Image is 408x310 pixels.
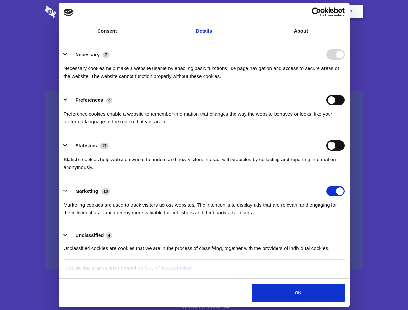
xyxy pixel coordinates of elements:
span: 17 [100,143,109,149]
a: About [253,22,350,40]
div: Unclassified cookies are cookies that we are in the process of classifying, together with the pro... [64,240,345,252]
a: Pricing [190,2,218,22]
div: Statistic cookies help website owners to understand how visitors interact with websites by collec... [64,151,345,171]
h1: Eliminate Slack Data Loss. [45,29,363,52]
div: Preference cookies enable a website to remember information that changes the way the website beha... [64,105,345,126]
div: Cookie declaration last updated on [DATE] by [60,264,348,277]
a: Wistia video thumbnail [45,91,363,270]
button: Unclassified (4) [64,232,116,240]
img: logo-wordmark-white-trans-d4663122ce5f474addd5e946df7df03e33cb6a1c49d2221995e7729f52c070b2.svg [45,5,100,18]
span: 4 [106,97,112,104]
div: Necessary cookies help make a website usable by enabling basic functions like page navigation and... [64,60,345,80]
span: 7 [103,52,109,58]
div: Marketing cookies are used to track visitors across websites. The intention is to display ads tha... [64,196,345,217]
iframe: Drift Widget Chat Controller [376,278,400,302]
a: Details [156,22,253,40]
label: Preferences [75,97,103,103]
label: Statistics [75,143,97,148]
a: Cookiebot [167,265,192,271]
a: Usercentrics Cookiebot - opens in a new window [288,7,345,17]
img: logo [64,9,73,16]
a: Login [293,2,321,22]
h4: Auto-redaction of sensitive data, encrypted data sharing and self-destructing private chats. Shar... [45,59,363,80]
button: Necessary (7) [64,49,113,60]
span: 4 [106,232,112,239]
label: Marketing [75,188,98,194]
label: Necessary [75,52,99,57]
button: OK [252,284,344,302]
span: 13 [101,188,110,195]
button: Preferences (4) [64,95,117,105]
a: Contact [262,2,292,22]
button: Marketing (13) [64,186,114,196]
a: Consent [59,22,156,40]
button: Statistics (17) [64,140,113,151]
